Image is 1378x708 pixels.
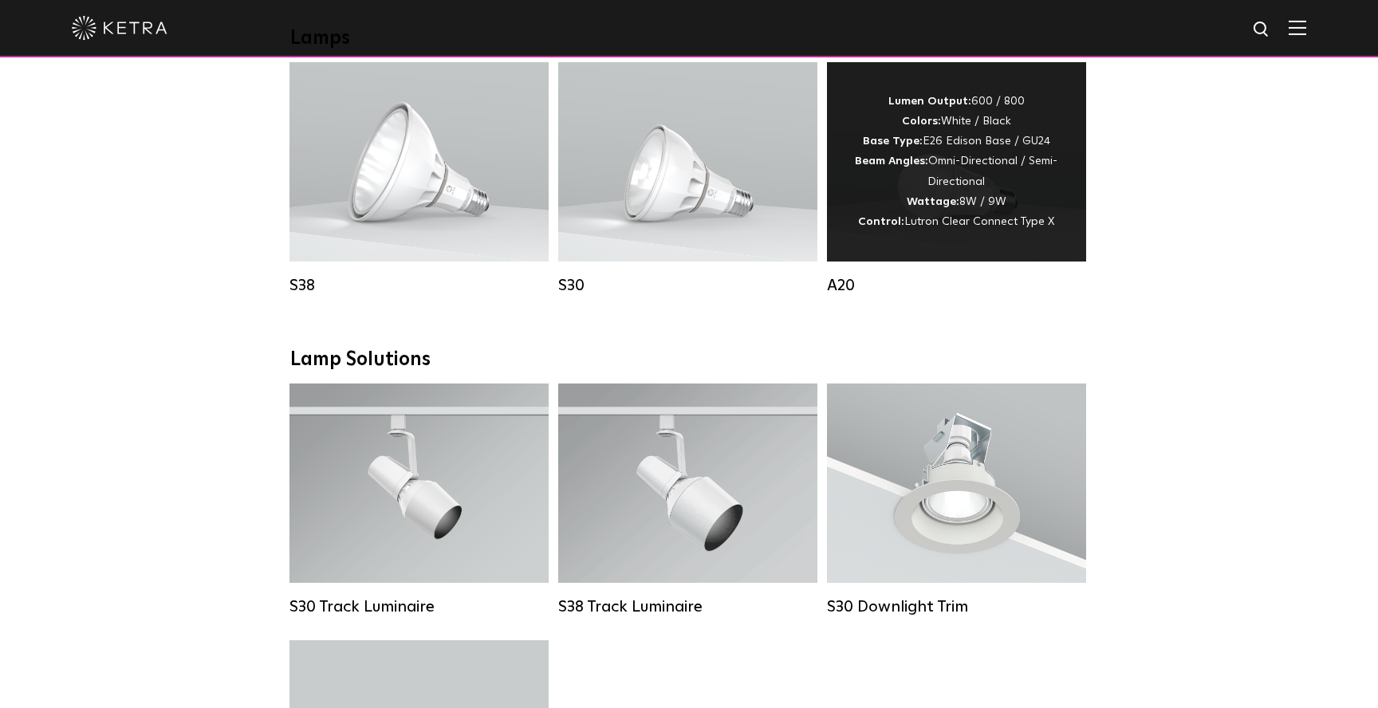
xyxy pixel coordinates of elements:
[907,196,959,207] strong: Wattage:
[855,155,928,167] strong: Beam Angles:
[558,276,817,295] div: S30
[827,276,1086,295] div: A20
[827,62,1086,295] a: A20 Lumen Output:600 / 800Colors:White / BlackBase Type:E26 Edison Base / GU24Beam Angles:Omni-Di...
[558,62,817,295] a: S30 Lumen Output:1100Colors:White / BlackBase Type:E26 Edison Base / GU24Beam Angles:15° / 25° / ...
[289,62,549,295] a: S38 Lumen Output:1100Colors:White / BlackBase Type:E26 Edison Base / GU24Beam Angles:10° / 25° / ...
[72,16,167,40] img: ketra-logo-2019-white
[558,597,817,616] div: S38 Track Luminaire
[558,383,817,616] a: S38 Track Luminaire Lumen Output:1100Colors:White / BlackBeam Angles:10° / 25° / 40° / 60°Wattage...
[827,383,1086,616] a: S30 Downlight Trim S30 Downlight Trim
[827,597,1086,616] div: S30 Downlight Trim
[902,116,941,127] strong: Colors:
[888,96,971,107] strong: Lumen Output:
[289,383,549,616] a: S30 Track Luminaire Lumen Output:1100Colors:White / BlackBeam Angles:15° / 25° / 40° / 60° / 90°W...
[1289,20,1306,35] img: Hamburger%20Nav.svg
[858,216,904,227] strong: Control:
[289,276,549,295] div: S38
[289,597,549,616] div: S30 Track Luminaire
[1252,20,1272,40] img: search icon
[851,92,1062,232] div: 600 / 800 White / Black E26 Edison Base / GU24 Omni-Directional / Semi-Directional 8W / 9W
[904,216,1054,227] span: Lutron Clear Connect Type X
[290,348,1088,372] div: Lamp Solutions
[863,136,923,147] strong: Base Type:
